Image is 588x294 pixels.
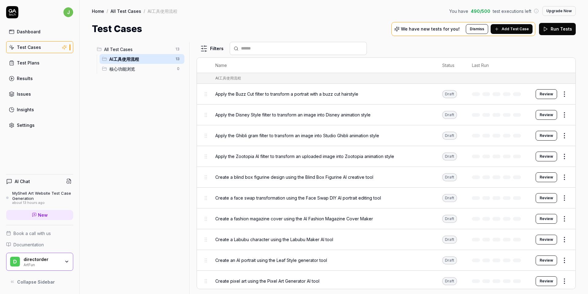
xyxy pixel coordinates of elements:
div: Test Cases [17,44,41,50]
div: AI工具使用流程 [215,75,241,81]
button: Run Tests [539,23,576,35]
span: Collapse Sidebar [17,279,55,285]
span: Add Test Case [502,26,529,32]
div: ArtFun [24,262,60,267]
a: Book a call with us [6,230,73,237]
div: Draft [442,111,457,119]
a: Issues [6,88,73,100]
tr: Create a face swap transformation using the Face Swap DIY AI portrait editing toolDraftReview [197,188,575,208]
button: Review [536,276,557,286]
a: Settings [6,119,73,131]
a: Test Plans [6,57,73,69]
div: Draft [442,90,457,98]
span: 490 / 500 [471,8,490,14]
button: Filters [197,42,227,55]
div: Test Plans [17,60,40,66]
span: 0 [175,65,182,72]
div: Draft [442,153,457,160]
button: Upgrade Now [542,6,576,16]
a: Insights [6,104,73,116]
button: Review [536,214,557,224]
div: Draft [442,256,457,264]
div: Draft [442,194,457,202]
span: 核心功能浏览 [109,66,173,72]
span: Apply the Zootopia AI filter to transform an uploaded image into Zootopia animation style [215,153,394,160]
a: Review [536,235,557,244]
a: Documentation [6,241,73,248]
span: New [38,212,48,218]
span: Book a call with us [13,230,51,237]
div: Results [17,75,33,82]
a: All Test Cases [111,8,141,14]
tr: Create a blind box figurine design using the Blind Box Figurine AI creative toolDraftReview [197,167,575,188]
button: Review [536,152,557,161]
tr: Create a fashion magazine cover using the AI Fashion Magazine Cover MakerDraftReview [197,208,575,229]
span: Create pixel art using the Pixel Art Generator AI tool [215,278,319,284]
button: j [63,6,73,18]
button: Review [536,110,557,120]
div: Insights [17,106,34,113]
button: ddirectorderArtFun [6,253,73,271]
tr: Create pixel art using the Pixel Art Generator AI toolDraftReview [197,271,575,292]
div: MyShell Art Website Test Case Generation [12,191,73,201]
tr: Create a Labubu character using the Labubu Maker AI toolDraftReview [197,229,575,250]
div: Drag to reorderAI工具使用流程13 [100,54,184,64]
span: Create a face swap transformation using the Face Swap DIY AI portrait editing tool [215,195,381,201]
tr: Apply the Ghibli gram filter to transform an image into Studio Ghibli animation styleDraftReview [197,125,575,146]
div: Settings [17,122,35,128]
h1: Test Cases [92,22,142,36]
div: / [107,8,108,14]
p: We have new tests for you! [401,27,460,31]
tr: Apply the Disney Style filter to transform an image into Disney animation styleDraftReview [197,105,575,125]
span: You have [449,8,468,14]
button: Review [536,255,557,265]
span: 13 [173,46,182,53]
button: Review [536,172,557,182]
th: Status [436,58,466,73]
button: Add Test Case [491,24,533,34]
tr: Create an AI portrait using the Leaf Style generator toolDraftReview [197,250,575,271]
a: Test Cases [6,41,73,53]
span: Apply the Buzz Cut filter to transform a portrait with a buzz cut hairstyle [215,91,358,97]
h4: AI Chat [15,178,30,185]
span: Create an AI portrait using the Leaf Style generator tool [215,257,327,263]
div: directorder [24,257,60,262]
span: 13 [173,55,182,63]
div: Issues [17,91,31,97]
tr: Apply the Zootopia AI filter to transform an uploaded image into Zootopia animation styleDraftReview [197,146,575,167]
button: Review [536,131,557,141]
span: Documentation [13,241,44,248]
div: Dashboard [17,28,40,35]
th: Name [209,58,436,73]
span: All Test Cases [104,46,172,53]
div: Draft [442,277,457,285]
div: about 13 hours ago [12,201,73,205]
div: Draft [442,173,457,181]
tr: Apply the Buzz Cut filter to transform a portrait with a buzz cut hairstyleDraftReview [197,84,575,105]
a: New [6,210,73,220]
div: Draft [442,215,457,223]
button: Dismiss [466,24,488,34]
th: Last Run [466,58,530,73]
button: Review [536,193,557,203]
div: Draft [442,132,457,140]
a: Review [536,89,557,99]
div: Draft [442,236,457,244]
a: Results [6,72,73,84]
span: Create a blind box figurine design using the Blind Box Figurine AI creative tool [215,174,373,180]
span: Create a fashion magazine cover using the AI Fashion Magazine Cover Maker [215,215,373,222]
span: j [63,7,73,17]
span: test executions left [493,8,531,14]
span: d [10,257,20,266]
a: Home [92,8,104,14]
span: Apply the Disney Style filter to transform an image into Disney animation style [215,112,371,118]
a: Dashboard [6,26,73,38]
div: AI工具使用流程 [148,8,177,14]
button: Collapse Sidebar [6,276,73,288]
